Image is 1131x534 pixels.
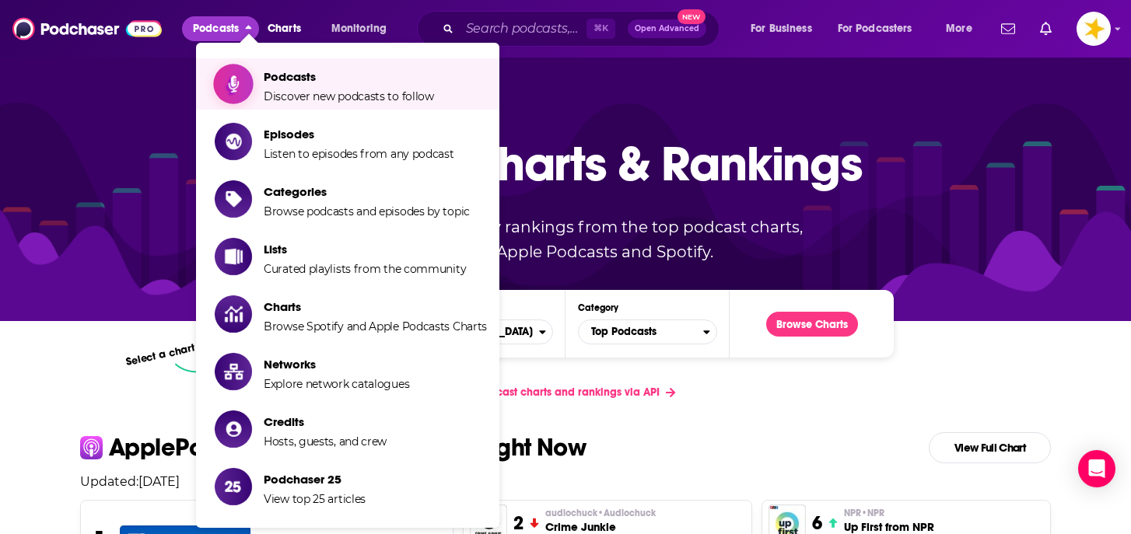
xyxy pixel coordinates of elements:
[264,262,466,276] span: Curated playlists from the community
[578,319,717,344] button: Categories
[175,358,224,373] img: select arrow
[1077,12,1111,46] img: User Profile
[264,414,387,429] span: Credits
[12,14,162,44] img: Podchaser - Follow, Share and Rate Podcasts
[628,19,706,38] button: Open AdvancedNew
[264,357,409,372] span: Networks
[264,127,454,141] span: Episodes
[264,89,434,103] span: Discover new podcasts to follow
[264,435,387,448] span: Hosts, guests, and crew
[264,319,487,333] span: Browse Spotify and Apple Podcasts Charts
[443,373,688,411] a: Get podcast charts and rankings via API
[264,492,366,506] span: View top 25 articles
[861,508,884,518] span: • NPR
[320,16,407,41] button: open menu
[68,474,1063,489] p: Updated: [DATE]
[1078,450,1115,487] div: Open Intercom Messenger
[432,11,734,47] div: Search podcasts, credits, & more...
[264,377,409,391] span: Explore network catalogues
[80,436,103,459] img: apple Icon
[635,25,699,33] span: Open Advanced
[828,16,935,41] button: open menu
[946,18,972,40] span: More
[193,18,239,40] span: Podcasts
[545,507,656,519] span: audiochuck
[460,16,587,41] input: Search podcasts, credits, & more...
[929,432,1051,463] a: View Full Chart
[455,386,660,399] span: Get podcast charts and rankings via API
[844,507,934,519] p: NPR • NPR
[182,16,259,41] button: close menu
[844,507,884,519] span: NPR
[264,147,454,161] span: Listen to episodes from any podcast
[1034,16,1058,42] a: Show notifications dropdown
[264,184,470,199] span: Categories
[579,319,703,345] span: Top Podcasts
[268,18,301,40] span: Charts
[1077,12,1111,46] button: Show profile menu
[545,507,656,519] p: audiochuck • Audiochuck
[740,16,832,41] button: open menu
[995,16,1021,42] a: Show notifications dropdown
[264,204,470,218] span: Browse podcasts and episodes by topic
[751,18,812,40] span: For Business
[838,18,912,40] span: For Podcasters
[298,215,833,264] p: Up-to-date popularity rankings from the top podcast charts, including Apple Podcasts and Spotify.
[766,312,858,337] button: Browse Charts
[331,18,387,40] span: Monitoring
[124,341,196,368] p: Select a chart
[264,69,434,84] span: Podcasts
[935,16,992,41] button: open menu
[109,435,586,460] p: Apple Podcasts Top U.S. Podcasts Right Now
[257,16,310,41] a: Charts
[269,113,863,214] p: Podcast Charts & Rankings
[264,242,466,257] span: Lists
[1077,12,1111,46] span: Logged in as Spreaker_
[587,19,615,39] span: ⌘ K
[264,472,366,487] span: Podchaser 25
[264,299,487,314] span: Charts
[597,508,656,518] span: • Audiochuck
[678,9,706,24] span: New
